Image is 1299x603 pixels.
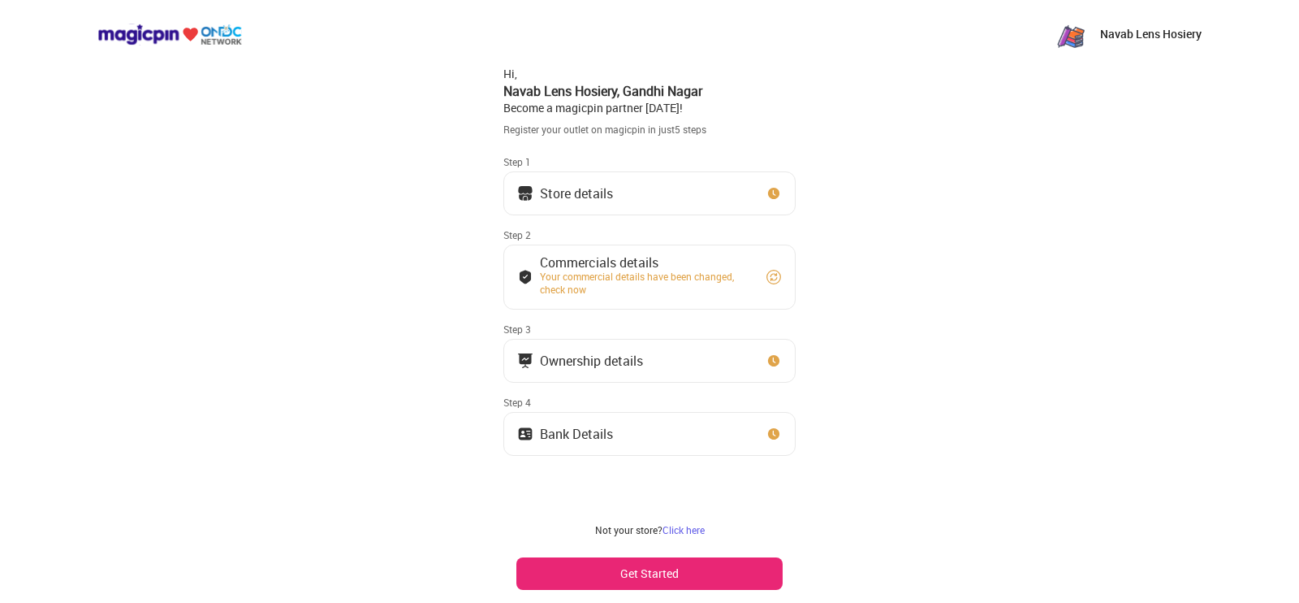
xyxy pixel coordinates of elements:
div: Store details [540,189,613,197]
div: Step 2 [503,228,796,241]
a: Click here [662,523,705,536]
button: Store details [503,171,796,215]
div: Step 3 [503,323,796,336]
button: Ownership details [503,339,796,383]
img: zN8eeJ7_1yFC7u6ROh_yaNnuSMByXp4ytvKet0ObAKR-3G77a2RQhNqTzPi8_o_OMQ7Yu_PgX43RpeKyGayj_rdr-Pw [1055,18,1087,50]
div: Your commercial details have been changed, check now [540,270,751,296]
img: refresh_circle.10b5a287.svg [766,269,782,285]
div: Register your outlet on magicpin in just 5 steps [503,123,796,137]
div: Step 4 [503,396,796,409]
img: ownership_icon.37569ceb.svg [517,426,533,442]
button: Commercials detailsYour commercial details have been changed, check now [503,245,796,310]
div: Navab Lens Hosiery , Gandhi Nagar [503,82,796,100]
button: Get Started [516,557,783,590]
span: Not your store? [595,523,662,536]
img: storeIcon.9b1f7264.svg [517,185,533,202]
img: bank_details_tick.fdc3558c.svg [517,269,533,285]
div: Commercials details [540,258,751,267]
p: Navab Lens Hosiery [1100,26,1202,42]
div: Ownership details [540,357,643,365]
img: ondc-logo-new-small.8a59708e.svg [97,24,242,46]
img: commercials_icon.983f7837.svg [517,353,533,369]
button: Bank Details [503,412,796,456]
div: Hi, Become a magicpin partner [DATE]! [503,66,796,116]
img: clock_icon_new.67dbf243.svg [766,185,782,202]
img: clock_icon_new.67dbf243.svg [766,426,782,442]
img: clock_icon_new.67dbf243.svg [766,353,782,369]
div: Bank Details [540,430,613,438]
div: Step 1 [503,155,796,168]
